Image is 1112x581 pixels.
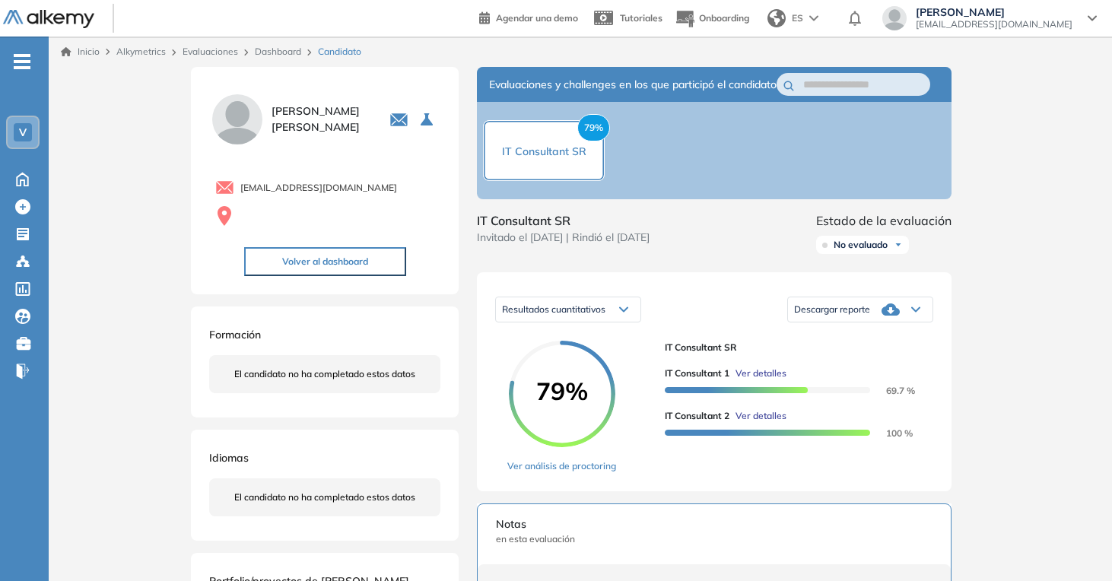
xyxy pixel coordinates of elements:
img: Logo [3,10,94,29]
span: V [19,126,27,138]
span: IT Consultant 1 [665,367,729,380]
span: Ver detalles [736,409,786,423]
a: Evaluaciones [183,46,238,57]
span: Onboarding [699,12,749,24]
span: 100 % [868,427,913,439]
span: Idiomas [209,451,249,465]
span: Descargar reporte [794,303,870,316]
span: Estado de la evaluación [816,211,952,230]
img: Ícono de flecha [894,240,903,249]
span: en esta evaluación [496,532,932,546]
span: Formación [209,328,261,341]
span: No evaluado [834,239,888,251]
span: IT Consultant SR [502,144,586,158]
span: IT Consultant SR [477,211,650,230]
span: [PERSON_NAME] [916,6,1072,18]
span: El candidato no ha completado estos datos [234,491,415,504]
span: [EMAIL_ADDRESS][DOMAIN_NAME] [240,181,397,195]
span: Evaluaciones y challenges en los que participó el candidato [489,77,777,93]
span: ES [792,11,803,25]
span: 79% [509,379,615,403]
a: Ver análisis de proctoring [507,459,616,473]
span: [PERSON_NAME] [PERSON_NAME] [272,103,371,135]
span: Notas [496,516,932,532]
img: PROFILE_MENU_LOGO_USER [209,91,265,148]
span: Invitado el [DATE] | Rindió el [DATE] [477,230,650,246]
img: world [767,9,786,27]
a: Inicio [61,45,100,59]
span: Alkymetrics [116,46,166,57]
button: Volver al dashboard [244,247,406,276]
span: IT Consultant 2 [665,409,729,423]
a: Dashboard [255,46,301,57]
button: Ver detalles [729,367,786,380]
span: [EMAIL_ADDRESS][DOMAIN_NAME] [916,18,1072,30]
span: Resultados cuantitativos [502,303,605,315]
button: Ver detalles [729,409,786,423]
span: 79% [577,114,610,141]
span: 69.7 % [868,385,915,396]
span: Tutoriales [620,12,662,24]
span: Ver detalles [736,367,786,380]
span: Candidato [318,45,361,59]
span: Agendar una demo [496,12,578,24]
i: - [14,60,30,63]
a: Agendar una demo [479,8,578,26]
span: IT Consultant SR [665,341,921,354]
img: arrow [809,15,818,21]
button: Onboarding [675,2,749,35]
span: El candidato no ha completado estos datos [234,367,415,381]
